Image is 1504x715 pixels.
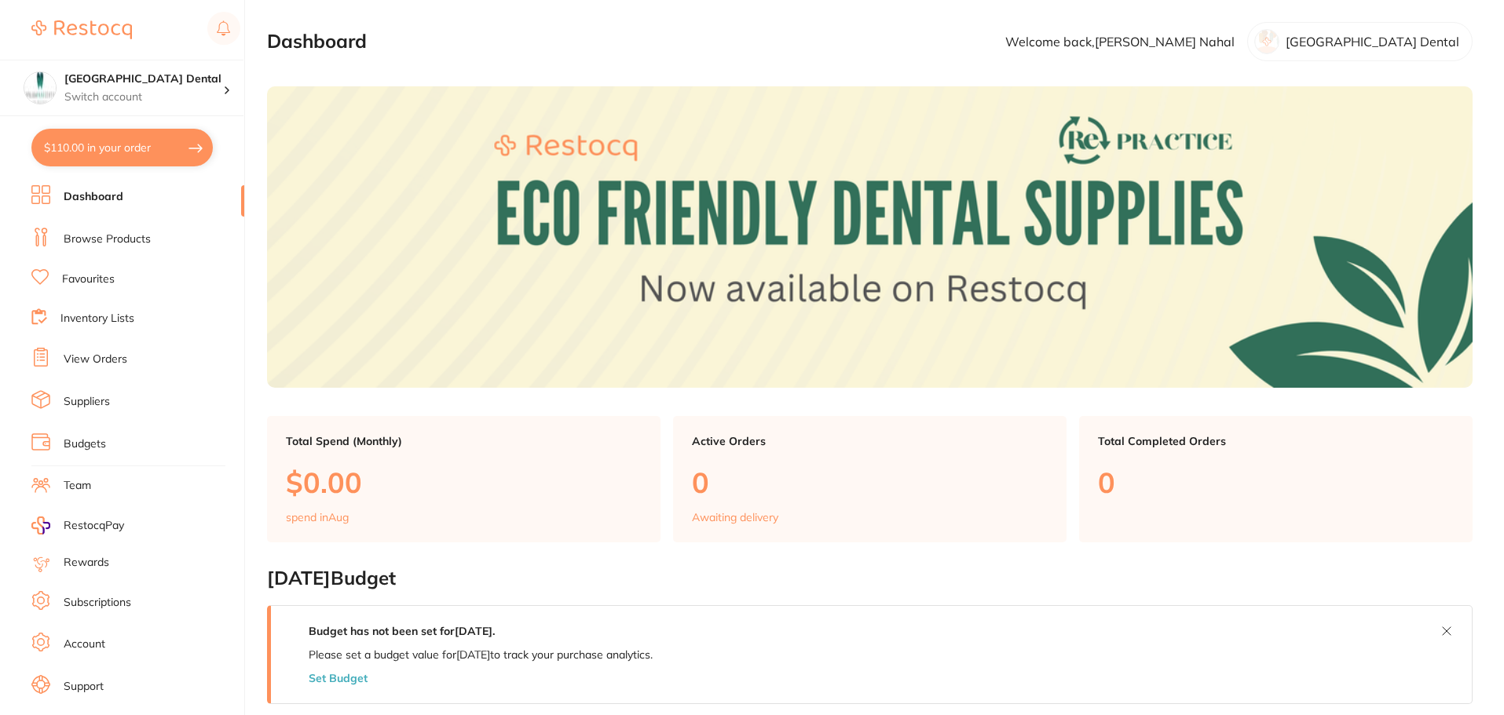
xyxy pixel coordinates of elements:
p: 0 [692,466,1048,498]
a: View Orders [64,352,127,367]
button: $110.00 in your order [31,129,213,166]
img: Dashboard [267,86,1473,388]
p: [GEOGRAPHIC_DATA] Dental [1286,35,1459,49]
a: Rewards [64,555,109,571]
a: Inventory Lists [60,311,134,326]
span: RestocqPay [64,518,124,534]
a: Active Orders0Awaiting delivery [673,416,1067,543]
p: Switch account [64,89,223,105]
a: Favourites [62,272,115,287]
a: Dashboard [64,189,123,205]
a: Account [64,637,105,652]
p: Please set a budget value for [DATE] to track your purchase analytics. [309,648,653,661]
a: Total Completed Orders0 [1079,416,1473,543]
img: Restocq Logo [31,20,132,39]
p: Total Completed Orders [1098,435,1454,447]
img: RestocqPay [31,516,50,534]
a: Total Spend (Monthly)$0.00spend inAug [267,416,661,543]
p: $0.00 [286,466,642,498]
button: Set Budget [309,672,368,684]
p: Welcome back, [PERSON_NAME] Nahal [1005,35,1235,49]
a: Team [64,478,91,494]
h2: [DATE] Budget [267,567,1473,589]
a: Subscriptions [64,595,131,611]
a: RestocqPay [31,516,124,534]
p: Active Orders [692,435,1048,447]
p: spend in Aug [286,511,349,523]
p: Awaiting delivery [692,511,778,523]
p: Total Spend (Monthly) [286,435,642,447]
strong: Budget has not been set for [DATE] . [309,624,495,638]
img: Capalaba Park Dental [24,72,56,104]
a: Restocq Logo [31,12,132,48]
a: Budgets [64,436,106,452]
a: Browse Products [64,232,151,247]
a: Support [64,679,104,695]
p: 0 [1098,466,1454,498]
h2: Dashboard [267,31,367,53]
h4: Capalaba Park Dental [64,71,223,87]
a: Suppliers [64,394,110,410]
